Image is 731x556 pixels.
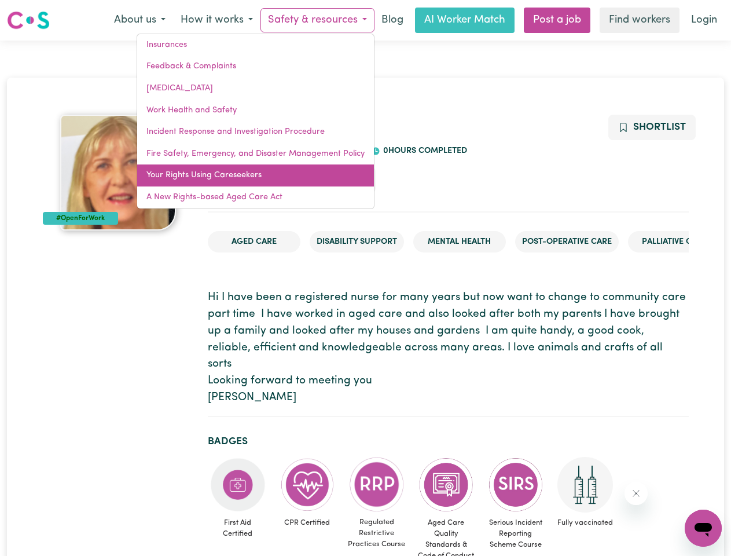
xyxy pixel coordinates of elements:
img: CS Academy: Regulated Restrictive Practices course completed [349,457,405,512]
img: CS Academy: Serious Incident Reporting Scheme course completed [488,457,543,513]
span: First Aid Certified [208,513,268,544]
button: Add to shortlist [608,115,696,140]
span: CPR Certified [277,513,337,533]
a: Blog [374,8,410,33]
span: 0 hours completed [380,147,467,155]
li: Disability Support [310,231,404,253]
a: Fire Safety, Emergency, and Disaster Management Policy [137,143,374,165]
span: Need any help? [7,8,70,17]
button: How it works [173,8,260,32]
a: A New Rights-based Aged Care Act [137,186,374,209]
a: Work Health and Safety [137,100,374,122]
button: Safety & resources [260,8,374,32]
span: Shortlist [633,122,686,132]
a: Feedback & Complaints [137,56,374,78]
span: Regulated Restrictive Practices Course [347,512,407,555]
button: About us [106,8,173,32]
img: Care and support worker has completed CPR Certification [280,457,335,513]
li: Aged Care [208,231,300,253]
h2: Badges [208,436,689,448]
div: Safety & resources [137,34,374,209]
li: Post-operative care [515,231,619,253]
a: Careseekers logo [7,7,50,34]
a: Frances's profile picture'#OpenForWork [43,115,194,231]
img: Careseekers logo [7,10,50,31]
iframe: Close message [625,482,648,505]
img: Care and support worker has received 2 doses of COVID-19 vaccine [557,457,613,513]
a: Post a job [524,8,590,33]
img: Frances [60,115,176,231]
li: Mental Health [413,231,506,253]
img: Care and support worker has completed First Aid Certification [210,457,266,513]
a: AI Worker Match [415,8,515,33]
a: Login [684,8,724,33]
span: Fully vaccinated [555,513,615,533]
a: Find workers [600,8,679,33]
a: Incident Response and Investigation Procedure [137,121,374,143]
p: Hi I have been a registered nurse for many years but now want to change to community care part ti... [208,290,689,407]
a: Your Rights Using Careseekers [137,164,374,186]
a: Insurances [137,34,374,56]
iframe: Button to launch messaging window [685,510,722,547]
div: #OpenForWork [43,212,119,225]
img: CS Academy: Aged Care Quality Standards & Code of Conduct course completed [418,457,474,513]
span: Serious Incident Reporting Scheme Course [486,513,546,555]
li: Palliative care [628,231,721,253]
a: [MEDICAL_DATA] [137,78,374,100]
